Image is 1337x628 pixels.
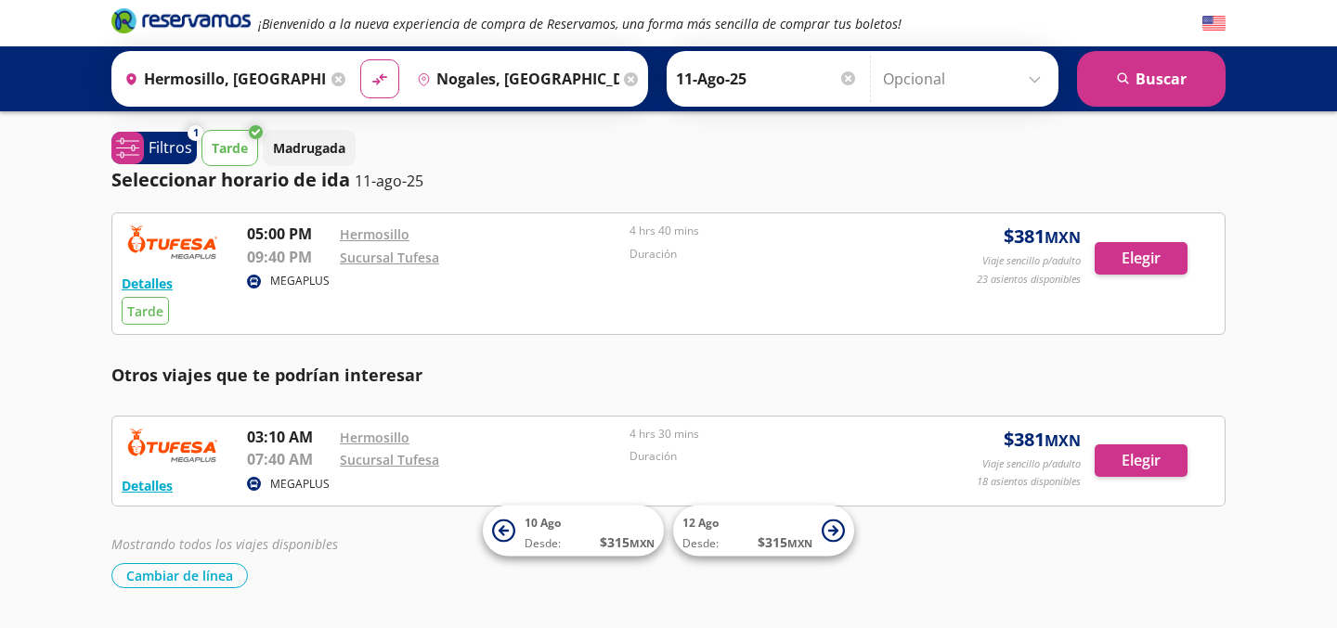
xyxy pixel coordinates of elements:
[117,56,327,102] input: Buscar Origen
[247,448,331,470] p: 07:40 AM
[977,474,1081,490] p: 18 asientos disponibles
[111,6,251,34] i: Brand Logo
[122,274,173,293] button: Detalles
[977,272,1081,288] p: 23 asientos disponibles
[1045,227,1081,248] small: MXN
[273,138,345,158] p: Madrugada
[263,130,356,166] button: Madrugada
[982,456,1081,472] p: Viaje sencillo p/adulto
[149,136,192,159] p: Filtros
[483,506,664,557] button: 10 AgoDesde:$315MXN
[676,56,858,102] input: Elegir Fecha
[201,130,258,166] button: Tarde
[1202,12,1226,35] button: English
[1004,426,1081,454] span: $ 381
[630,448,910,465] p: Duración
[355,170,423,192] p: 11-ago-25
[682,515,719,531] span: 12 Ago
[111,132,197,164] button: 1Filtros
[270,273,330,289] p: MEGAPLUS
[122,476,173,495] button: Detalles
[111,166,350,194] p: Seleccionar horario de ida
[111,535,338,553] em: Mostrando todos los viajes disponibles
[340,225,409,243] a: Hermosillo
[600,532,655,552] span: $ 315
[409,56,619,102] input: Buscar Destino
[111,6,251,40] a: Brand Logo
[247,426,331,448] p: 03:10 AM
[340,249,439,266] a: Sucursal Tufesa
[673,506,854,557] button: 12 AgoDesde:$315MXN
[1004,223,1081,250] span: $ 381
[247,246,331,268] p: 09:40 PM
[122,223,224,260] img: RESERVAMOS
[787,536,812,550] small: MXN
[630,536,655,550] small: MXN
[111,363,1226,388] p: Otros viajes que te podrían interesar
[630,426,910,442] p: 4 hrs 30 mins
[127,302,163,320] span: Tarde
[122,426,224,463] img: RESERVAMOS
[525,535,561,552] span: Desde:
[1077,51,1226,107] button: Buscar
[630,223,910,239] p: 4 hrs 40 mins
[340,429,409,446] a: Hermosillo
[758,532,812,552] span: $ 315
[682,535,719,552] span: Desde:
[1045,430,1081,451] small: MXN
[883,56,1049,102] input: Opcional
[258,15,902,32] em: ¡Bienvenido a la nueva experiencia de compra de Reservamos, una forma más sencilla de comprar tus...
[340,451,439,468] a: Sucursal Tufesa
[630,246,910,263] p: Duración
[111,563,248,588] button: Cambiar de línea
[1095,444,1188,477] button: Elegir
[982,253,1081,269] p: Viaje sencillo p/adulto
[247,223,331,245] p: 05:00 PM
[212,138,248,158] p: Tarde
[1095,242,1188,275] button: Elegir
[193,125,199,141] span: 1
[270,476,330,493] p: MEGAPLUS
[525,515,561,531] span: 10 Ago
